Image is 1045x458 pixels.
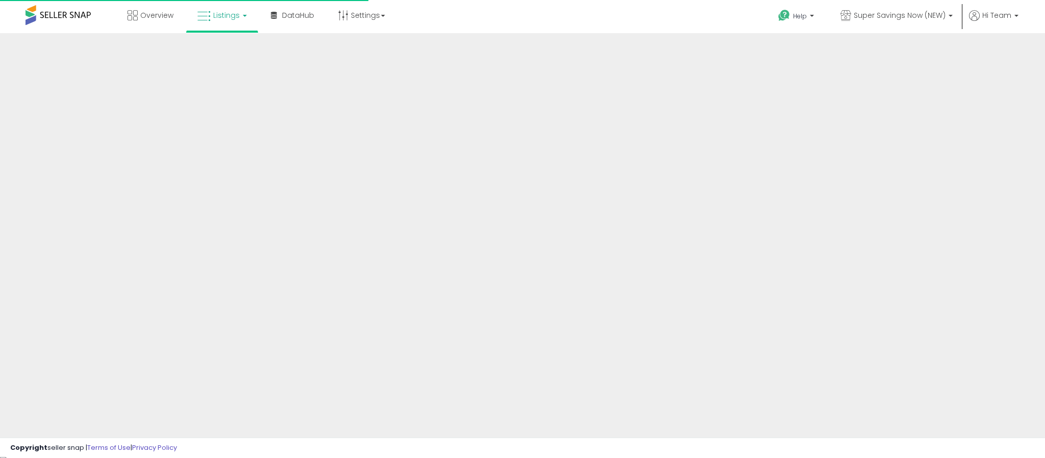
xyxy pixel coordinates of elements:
[10,443,177,453] div: seller snap | |
[132,443,177,452] a: Privacy Policy
[770,2,824,33] a: Help
[10,443,47,452] strong: Copyright
[969,10,1018,33] a: Hi Team
[982,10,1011,20] span: Hi Team
[140,10,173,20] span: Overview
[87,443,131,452] a: Terms of Use
[854,10,946,20] span: Super Savings Now (NEW)
[778,9,791,22] i: Get Help
[793,12,807,20] span: Help
[282,10,314,20] span: DataHub
[213,10,240,20] span: Listings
